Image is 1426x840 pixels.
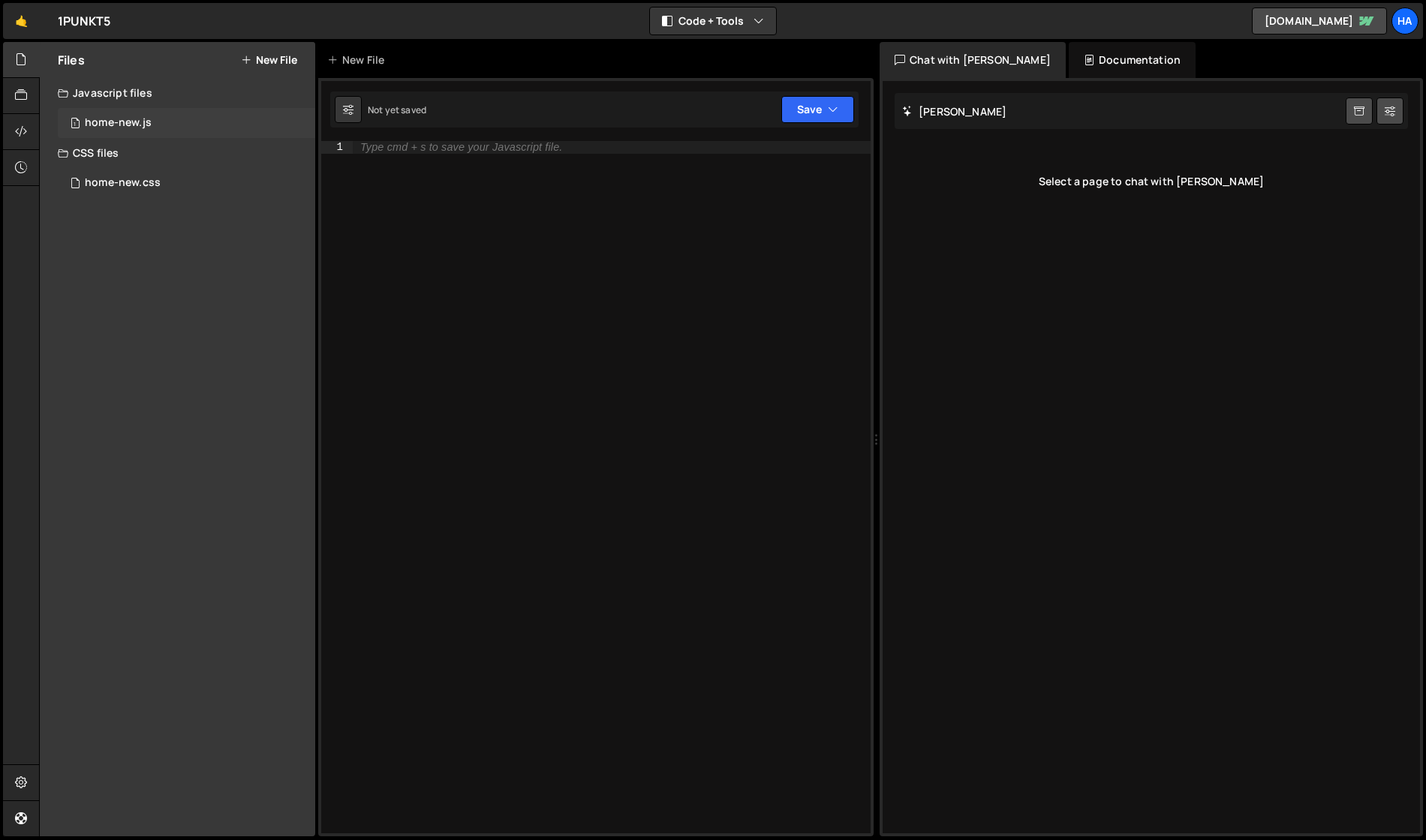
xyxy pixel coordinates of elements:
[1069,42,1196,78] div: Documentation
[58,108,315,138] div: 16778/45847.js
[368,103,426,116] div: Not yet saved
[85,176,161,190] div: home-new.css
[40,138,315,168] div: CSS files
[3,3,40,39] a: 🤙
[360,142,562,153] div: Type cmd + s to save your Javascript file.
[650,7,776,34] button: Code + Tools
[1391,7,1418,34] a: ha
[85,116,152,130] div: home-new.js
[40,78,315,108] div: Javascript files
[1252,7,1387,34] a: [DOMAIN_NAME]
[71,118,80,130] span: 1
[241,54,297,66] button: New File
[902,104,1006,118] h2: [PERSON_NAME]
[895,151,1408,211] div: Select a page to chat with [PERSON_NAME]
[58,12,110,30] div: 1PUNKT5
[880,42,1066,78] div: Chat with [PERSON_NAME]
[781,96,854,123] button: Save
[58,168,315,198] div: 16778/45848.css
[58,52,85,68] h2: Files
[327,52,390,67] div: New File
[321,141,353,154] div: 1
